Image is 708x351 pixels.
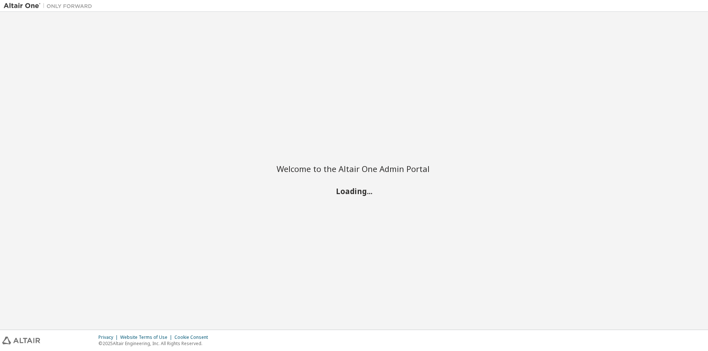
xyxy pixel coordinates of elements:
[2,337,40,344] img: altair_logo.svg
[277,186,431,196] h2: Loading...
[98,340,212,347] p: © 2025 Altair Engineering, Inc. All Rights Reserved.
[174,334,212,340] div: Cookie Consent
[120,334,174,340] div: Website Terms of Use
[4,2,96,10] img: Altair One
[277,164,431,174] h2: Welcome to the Altair One Admin Portal
[98,334,120,340] div: Privacy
